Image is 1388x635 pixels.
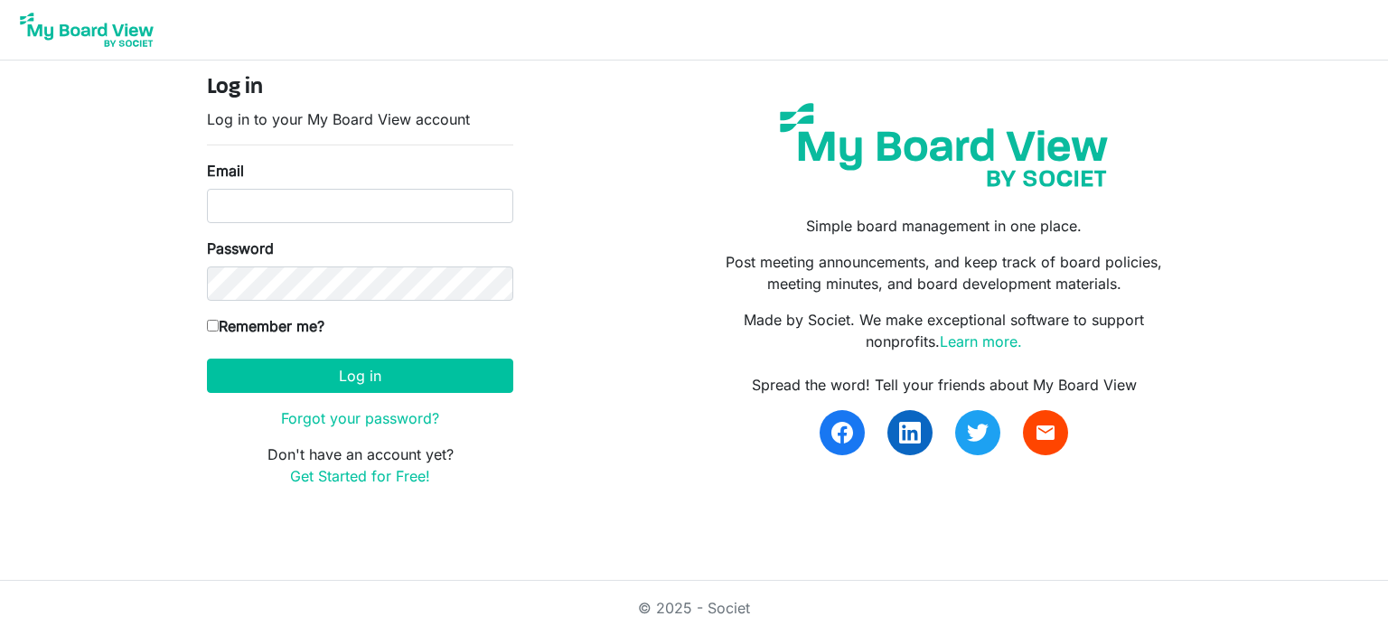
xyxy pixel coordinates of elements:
h4: Log in [207,75,513,101]
a: Forgot your password? [281,409,439,427]
a: Learn more. [940,332,1022,350]
a: Get Started for Free! [290,467,430,485]
label: Password [207,238,274,259]
img: linkedin.svg [899,422,921,444]
span: email [1035,422,1056,444]
label: Remember me? [207,315,324,337]
a: © 2025 - Societ [638,599,750,617]
div: Spread the word! Tell your friends about My Board View [708,374,1181,396]
img: facebook.svg [831,422,853,444]
img: my-board-view-societ.svg [766,89,1121,201]
a: email [1023,410,1068,455]
button: Log in [207,359,513,393]
p: Don't have an account yet? [207,444,513,487]
p: Simple board management in one place. [708,215,1181,237]
label: Email [207,160,244,182]
p: Log in to your My Board View account [207,108,513,130]
input: Remember me? [207,320,219,332]
img: twitter.svg [967,422,989,444]
p: Made by Societ. We make exceptional software to support nonprofits. [708,309,1181,352]
img: My Board View Logo [14,7,159,52]
p: Post meeting announcements, and keep track of board policies, meeting minutes, and board developm... [708,251,1181,294]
